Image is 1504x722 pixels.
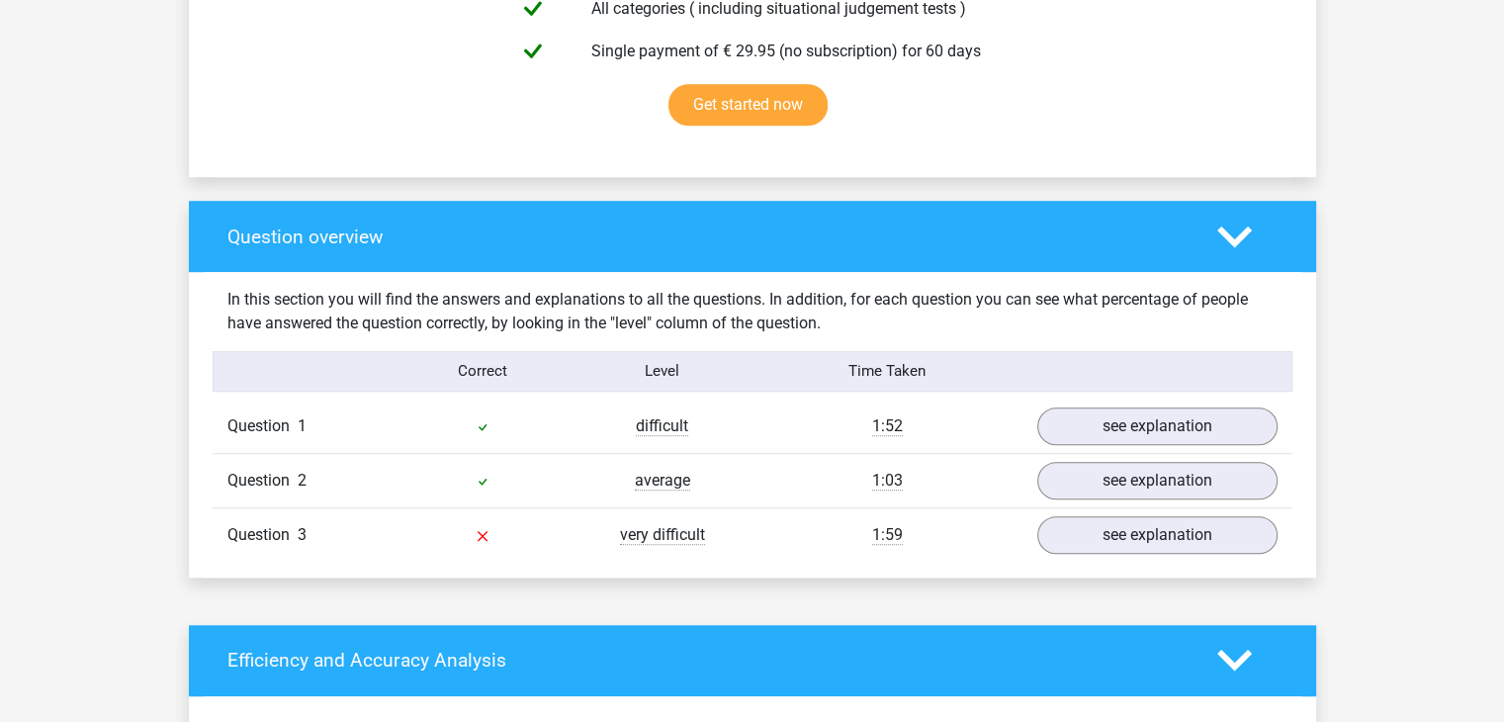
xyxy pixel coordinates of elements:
[213,288,1292,335] div: In this section you will find the answers and explanations to all the questions. In addition, for...
[752,360,1021,383] div: Time Taken
[668,84,828,126] a: Get started now
[620,525,705,545] span: very difficult
[298,471,307,490] span: 2
[227,226,1188,248] h4: Question overview
[227,523,298,547] span: Question
[298,525,307,544] span: 3
[1037,462,1278,499] a: see explanation
[227,414,298,438] span: Question
[1037,407,1278,445] a: see explanation
[872,416,903,436] span: 1:52
[872,525,903,545] span: 1:59
[573,360,752,383] div: Level
[227,649,1188,672] h4: Efficiency and Accuracy Analysis
[636,416,688,436] span: difficult
[1037,516,1278,554] a: see explanation
[298,416,307,435] span: 1
[635,471,690,491] span: average
[393,360,573,383] div: Correct
[227,469,298,493] span: Question
[872,471,903,491] span: 1:03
